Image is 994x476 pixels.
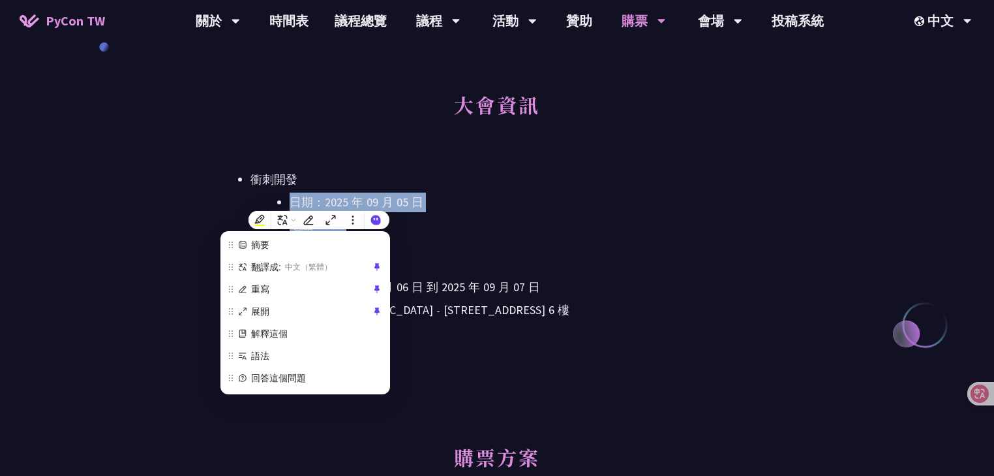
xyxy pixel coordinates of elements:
[290,215,783,235] li: 地點：TBD
[46,11,105,31] span: PyCon TW
[7,5,118,37] a: PyCon TW
[290,300,783,320] li: 地點：[GEOGRAPHIC_DATA] - ​[STREET_ADDRESS] 6 樓
[290,278,783,297] li: 日期：2025 年 09 月 06 日 到 2025 年 09 月 07 日
[20,14,39,27] img: Home icon of PyCon TW 2025
[290,193,783,212] li: 日期：2025 年 09 月 05 日
[250,170,783,235] li: 衝刺開發
[250,255,783,320] li: 主議程
[211,78,783,150] h2: 大會資訊
[914,16,927,26] img: Locale Icon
